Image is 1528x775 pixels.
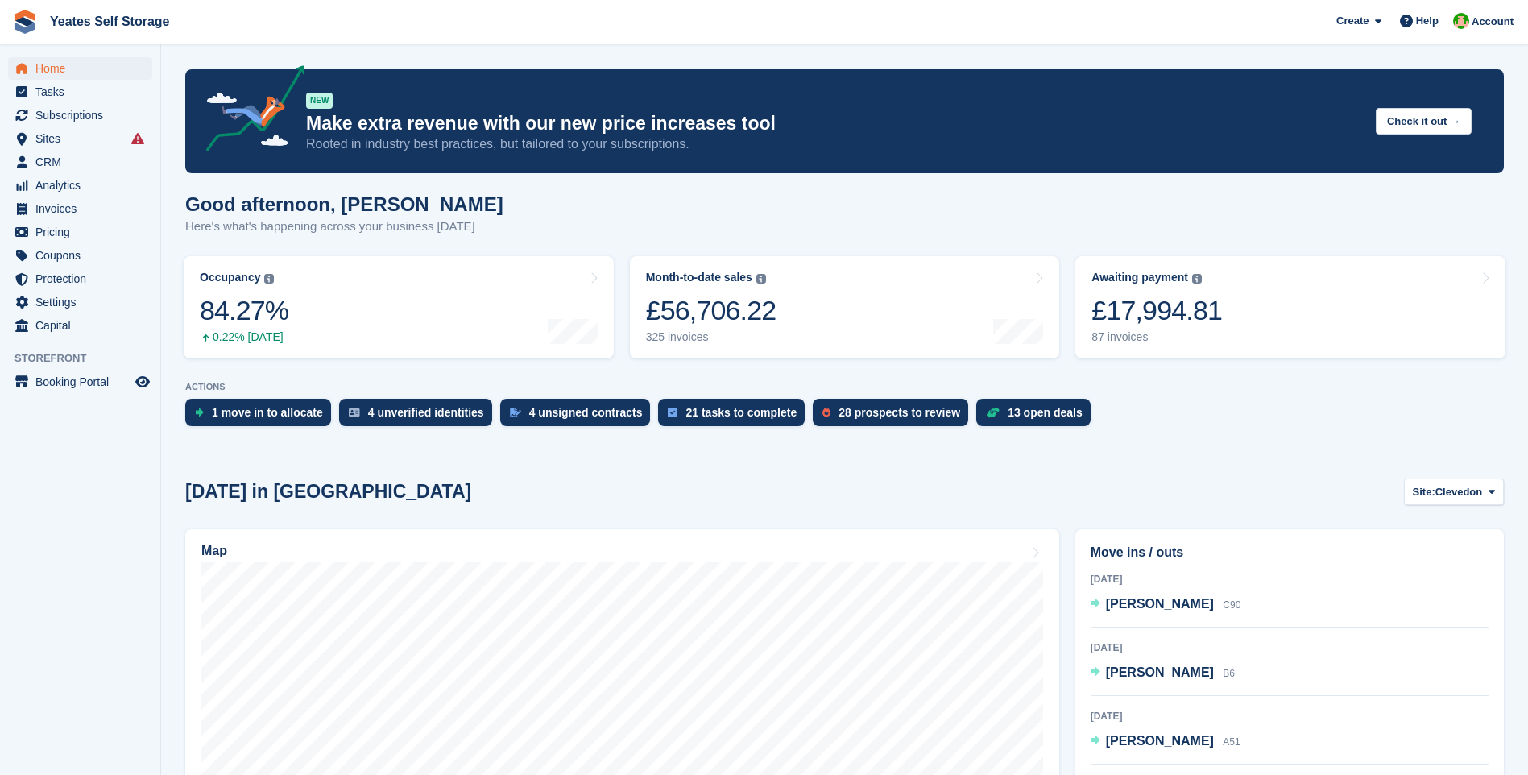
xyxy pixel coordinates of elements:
div: [DATE] [1091,640,1489,655]
button: Site: Clevedon [1404,479,1504,505]
img: icon-info-grey-7440780725fd019a000dd9b08b2336e03edf1995a4989e88bcd33f0948082b44.svg [756,274,766,284]
img: move_ins_to_allocate_icon-fdf77a2bb77ea45bf5b3d319d69a93e2d87916cf1d5bf7949dd705db3b84f3ca.svg [195,408,204,417]
span: Booking Portal [35,371,132,393]
a: menu [8,314,152,337]
span: C90 [1223,599,1240,611]
div: 21 tasks to complete [685,406,797,419]
span: Coupons [35,244,132,267]
span: Site: [1413,484,1435,500]
span: Capital [35,314,132,337]
a: 21 tasks to complete [658,399,813,434]
a: menu [8,371,152,393]
a: menu [8,57,152,80]
p: Rooted in industry best practices, but tailored to your subscriptions. [306,135,1363,153]
a: Yeates Self Storage [43,8,176,35]
a: menu [8,267,152,290]
span: Settings [35,291,132,313]
div: 1 move in to allocate [212,406,323,419]
span: Protection [35,267,132,290]
div: 4 unsigned contracts [529,406,643,419]
img: stora-icon-8386f47178a22dfd0bd8f6a31ec36ba5ce8667c1dd55bd0f319d3a0aa187defe.svg [13,10,37,34]
a: menu [8,197,152,220]
img: Angela Field [1453,13,1469,29]
img: icon-info-grey-7440780725fd019a000dd9b08b2336e03edf1995a4989e88bcd33f0948082b44.svg [1192,274,1202,284]
div: 4 unverified identities [368,406,484,419]
img: price-adjustments-announcement-icon-8257ccfd72463d97f412b2fc003d46551f7dbcb40ab6d574587a9cd5c0d94... [193,65,305,157]
a: 1 move in to allocate [185,399,339,434]
a: menu [8,81,152,103]
a: 4 unsigned contracts [500,399,659,434]
div: Awaiting payment [1091,271,1188,284]
span: A51 [1223,736,1240,748]
a: [PERSON_NAME] B6 [1091,663,1235,684]
div: NEW [306,93,333,109]
button: Check it out → [1376,108,1472,135]
i: Smart entry sync failures have occurred [131,132,144,145]
a: menu [8,104,152,126]
img: icon-info-grey-7440780725fd019a000dd9b08b2336e03edf1995a4989e88bcd33f0948082b44.svg [264,274,274,284]
span: Invoices [35,197,132,220]
span: CRM [35,151,132,173]
p: Make extra revenue with our new price increases tool [306,112,1363,135]
span: Home [35,57,132,80]
span: Clevedon [1435,484,1483,500]
span: Storefront [14,350,160,367]
span: Create [1336,13,1369,29]
h2: Move ins / outs [1091,543,1489,562]
div: [DATE] [1091,572,1489,586]
a: Awaiting payment £17,994.81 87 invoices [1075,256,1505,358]
span: [PERSON_NAME] [1106,734,1214,748]
a: [PERSON_NAME] A51 [1091,731,1240,752]
a: menu [8,221,152,243]
div: £56,706.22 [646,294,776,327]
a: menu [8,291,152,313]
div: 13 open deals [1008,406,1083,419]
span: [PERSON_NAME] [1106,597,1214,611]
a: menu [8,127,152,150]
span: Subscriptions [35,104,132,126]
img: deal-1b604bf984904fb50ccaf53a9ad4b4a5d6e5aea283cecdc64d6e3604feb123c2.svg [986,407,1000,418]
a: Occupancy 84.27% 0.22% [DATE] [184,256,614,358]
p: Here's what's happening across your business [DATE] [185,218,503,236]
div: 84.27% [200,294,288,327]
span: B6 [1223,668,1235,679]
p: ACTIONS [185,382,1504,392]
span: Account [1472,14,1514,30]
a: [PERSON_NAME] C90 [1091,595,1241,615]
a: 4 unverified identities [339,399,500,434]
img: prospect-51fa495bee0391a8d652442698ab0144808aea92771e9ea1ae160a38d050c398.svg [822,408,830,417]
img: contract_signature_icon-13c848040528278c33f63329250d36e43548de30e8caae1d1a13099fd9432cc5.svg [510,408,521,417]
a: Month-to-date sales £56,706.22 325 invoices [630,256,1060,358]
img: task-75834270c22a3079a89374b754ae025e5fb1db73e45f91037f5363f120a921f8.svg [668,408,677,417]
a: 28 prospects to review [813,399,976,434]
a: menu [8,151,152,173]
a: menu [8,174,152,197]
div: 325 invoices [646,330,776,344]
span: [PERSON_NAME] [1106,665,1214,679]
div: £17,994.81 [1091,294,1222,327]
h2: [DATE] in [GEOGRAPHIC_DATA] [185,481,471,503]
a: 13 open deals [976,399,1099,434]
span: Pricing [35,221,132,243]
span: Analytics [35,174,132,197]
span: Tasks [35,81,132,103]
span: Sites [35,127,132,150]
h2: Map [201,544,227,558]
div: Month-to-date sales [646,271,752,284]
a: menu [8,244,152,267]
div: 87 invoices [1091,330,1222,344]
span: Help [1416,13,1439,29]
div: [DATE] [1091,709,1489,723]
h1: Good afternoon, [PERSON_NAME] [185,193,503,215]
div: 28 prospects to review [839,406,960,419]
div: 0.22% [DATE] [200,330,288,344]
a: Preview store [133,372,152,392]
div: Occupancy [200,271,260,284]
img: verify_identity-adf6edd0f0f0b5bbfe63781bf79b02c33cf7c696d77639b501bdc392416b5a36.svg [349,408,360,417]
